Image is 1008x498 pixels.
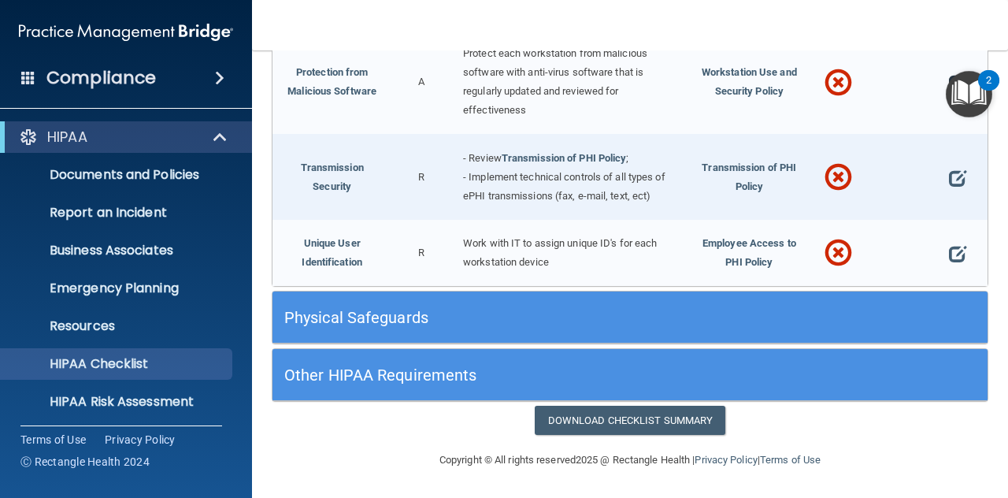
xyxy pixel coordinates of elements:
[46,67,156,89] h4: Compliance
[502,152,627,164] a: Transmission of PHI Policy
[463,152,502,164] span: - Review
[760,454,821,466] a: Terms of Use
[10,318,225,334] p: Resources
[391,134,451,219] div: R
[10,243,225,258] p: Business Associates
[946,71,992,117] button: Open Resource Center, 2 new notifications
[10,205,225,221] p: Report an Incident
[10,356,225,372] p: HIPAA Checklist
[10,394,225,410] p: HIPAA Risk Assessment
[463,171,665,202] span: - Implement technical controls of all types of ePHI transmissions (fax, e-mail, text, ect)
[284,309,797,326] h5: Physical Safeguards
[391,220,451,286] div: R
[287,66,376,97] a: Protection from Malicious Software
[702,66,797,97] span: Workstation Use and Security Policy
[702,162,796,192] span: Transmission of PHI Policy
[10,167,225,183] p: Documents and Policies
[626,152,628,164] span: ;
[391,30,451,134] div: A
[695,454,757,466] a: Privacy Policy
[702,237,796,268] span: Employee Access to PHI Policy
[20,432,86,448] a: Terms of Use
[463,237,657,268] span: Work with IT to assign unique ID's for each workstation device
[986,80,991,101] div: 2
[20,454,150,470] span: Ⓒ Rectangle Health 2024
[19,128,228,147] a: HIPAA
[302,237,361,268] a: Unique User Identification
[10,281,225,296] p: Emergency Planning
[105,432,176,448] a: Privacy Policy
[19,17,233,48] img: PMB logo
[535,406,726,435] a: Download Checklist Summary
[343,435,917,485] div: Copyright © All rights reserved 2025 @ Rectangle Health | |
[47,128,87,147] p: HIPAA
[284,366,797,384] h5: Other HIPAA Requirements
[301,162,364,192] a: Transmission Security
